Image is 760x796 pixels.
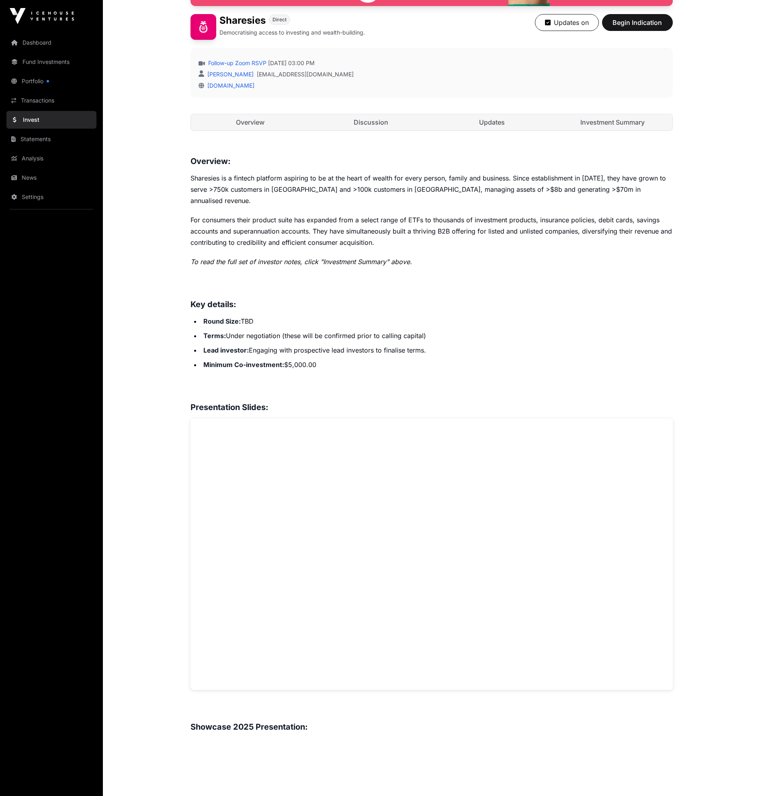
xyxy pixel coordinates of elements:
h3: Showcase 2025 Presentation: [191,720,673,733]
strong: Lead investor [203,346,247,354]
li: $5,000.00 [201,359,673,370]
p: Sharesies is a fintech platform aspiring to be at the heart of wealth for every person, family an... [191,172,673,206]
a: [EMAIL_ADDRESS][DOMAIN_NAME] [257,70,354,78]
a: Statements [6,130,96,148]
button: Updates on [535,14,599,31]
a: Discussion [311,114,431,130]
img: Sharesies [191,14,216,40]
a: Portfolio [6,72,96,90]
a: Begin Indication [602,22,673,30]
span: Direct [272,16,287,23]
li: Engaging with prospective lead investors to finalise terms. [201,345,673,356]
a: Fund Investments [6,53,96,71]
img: Icehouse Ventures Logo [10,8,74,24]
a: Follow-up Zoom RSVP [207,59,266,67]
p: Democratising access to investing and wealth-building. [219,29,365,37]
a: [DOMAIN_NAME] [204,82,254,89]
nav: Tabs [191,114,672,130]
strong: Round Size: [203,317,241,325]
a: News [6,169,96,187]
iframe: Chat Widget [720,757,760,796]
button: Begin Indication [602,14,673,31]
h3: Overview: [191,155,673,168]
a: [PERSON_NAME] [206,71,254,78]
a: Updates [432,114,552,130]
h3: Presentation Slides: [191,401,673,414]
p: For consumers their product suite has expanded from a select range of ETFs to thousands of invest... [191,214,673,248]
h1: Sharesies [219,14,266,27]
span: [DATE] 03:00 PM [268,59,315,67]
a: Investment Summary [553,114,672,130]
li: TBD [201,316,673,327]
a: Transactions [6,92,96,109]
a: Invest [6,111,96,129]
h3: Key details: [191,298,673,311]
a: Analysis [6,150,96,167]
strong: : [247,346,249,354]
strong: Terms: [203,332,226,340]
a: Dashboard [6,34,96,51]
a: Overview [191,114,310,130]
li: Under negotiation (these will be confirmed prior to calling capital) [201,330,673,341]
em: To read the full set of investor notes, click "Investment Summary" above. [191,258,412,266]
span: Begin Indication [612,18,663,27]
strong: Minimum Co-investment: [203,361,284,369]
a: Settings [6,188,96,206]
